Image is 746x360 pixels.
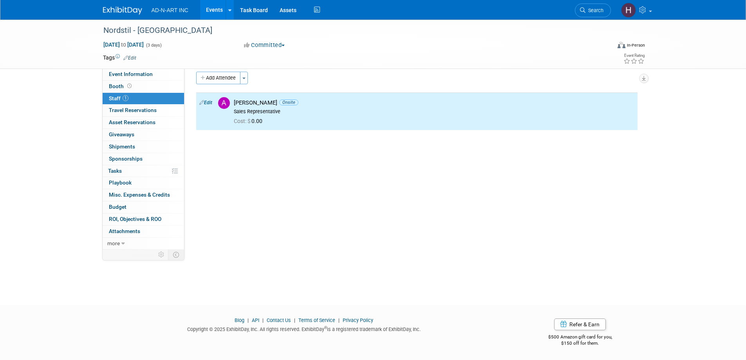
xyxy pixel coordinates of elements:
[324,326,327,330] sup: ®
[109,156,143,162] span: Sponsorships
[103,54,136,62] td: Tags
[246,317,251,323] span: |
[109,131,134,137] span: Giveaways
[621,3,636,18] img: Hershel Brod
[103,105,184,116] a: Travel Reservations
[152,7,188,13] span: AD-N-ART INC
[109,107,157,113] span: Travel Reservations
[196,72,240,84] button: Add Attendee
[109,216,161,222] span: ROI, Objectives & ROO
[103,129,184,141] a: Giveaways
[103,69,184,80] a: Event Information
[123,95,128,101] span: 1
[298,317,335,323] a: Terms of Service
[623,54,645,58] div: Event Rating
[109,83,133,89] span: Booth
[109,179,132,186] span: Playbook
[103,81,184,92] a: Booth
[103,226,184,237] a: Attachments
[103,141,184,153] a: Shipments
[103,238,184,250] a: more
[103,177,184,189] a: Playbook
[123,55,136,61] a: Edit
[103,201,184,213] a: Budget
[145,43,162,48] span: (3 days)
[109,192,170,198] span: Misc. Expenses & Credits
[103,213,184,225] a: ROI, Objectives & ROO
[279,99,298,105] span: Onsite
[235,317,244,323] a: Blog
[103,189,184,201] a: Misc. Expenses & Credits
[103,7,142,14] img: ExhibitDay
[234,109,634,115] div: Sales Representative
[109,143,135,150] span: Shipments
[101,24,599,38] div: Nordstil - [GEOGRAPHIC_DATA]
[103,324,506,333] div: Copyright © 2025 ExhibitDay, Inc. All rights reserved. ExhibitDay is a registered trademark of Ex...
[241,41,288,49] button: Committed
[108,168,122,174] span: Tasks
[218,97,230,109] img: A.jpg
[234,118,251,124] span: Cost: $
[292,317,297,323] span: |
[103,93,184,105] a: Staff1
[103,41,144,48] span: [DATE] [DATE]
[252,317,259,323] a: API
[103,165,184,177] a: Tasks
[109,95,128,101] span: Staff
[517,340,643,347] div: $150 off for them.
[267,317,291,323] a: Contact Us
[155,250,168,260] td: Personalize Event Tab Strip
[585,7,603,13] span: Search
[168,250,184,260] td: Toggle Event Tabs
[627,42,645,48] div: In-Person
[343,317,373,323] a: Privacy Policy
[126,83,133,89] span: Booth not reserved yet
[517,329,643,347] div: $500 Amazon gift card for you,
[107,240,120,246] span: more
[109,119,155,125] span: Asset Reservations
[234,118,266,124] span: 0.00
[109,204,126,210] span: Budget
[109,71,153,77] span: Event Information
[260,317,266,323] span: |
[618,42,625,48] img: Format-Inperson.png
[234,99,634,107] div: [PERSON_NAME]
[199,100,212,105] a: Edit
[103,153,184,165] a: Sponsorships
[565,41,645,52] div: Event Format
[554,318,606,330] a: Refer & Earn
[103,117,184,128] a: Asset Reservations
[336,317,341,323] span: |
[575,4,611,17] a: Search
[120,42,127,48] span: to
[109,228,140,234] span: Attachments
